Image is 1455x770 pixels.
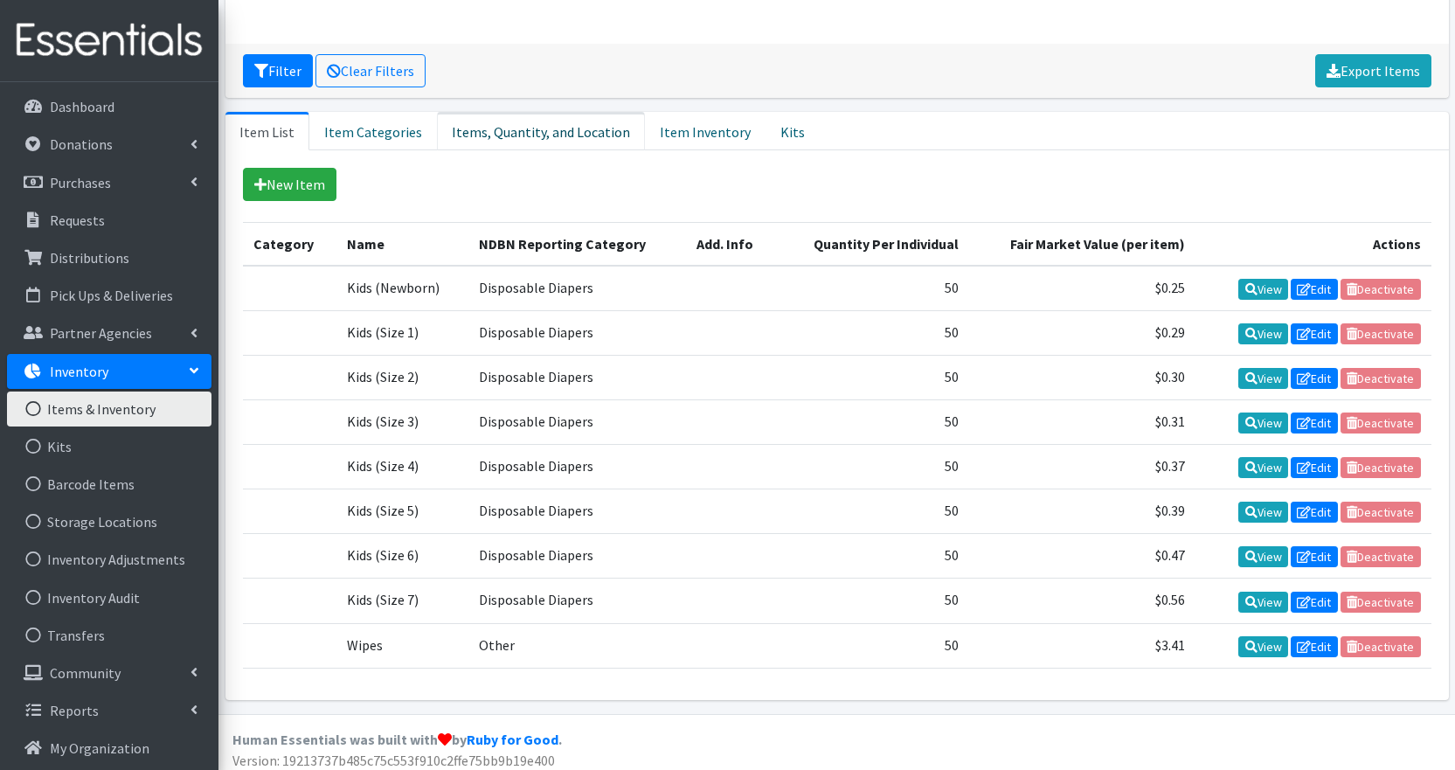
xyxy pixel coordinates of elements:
[1291,502,1338,523] a: Edit
[776,623,968,668] td: 50
[336,399,468,444] td: Kids (Size 3)
[7,656,211,690] a: Community
[336,445,468,489] td: Kids (Size 4)
[309,112,437,150] a: Item Categories
[776,534,968,579] td: 50
[50,324,152,342] p: Partner Agencies
[7,731,211,766] a: My Organization
[1238,413,1288,434] a: View
[7,542,211,577] a: Inventory Adjustments
[468,445,686,489] td: Disposable Diapers
[50,249,129,267] p: Distributions
[7,203,211,238] a: Requests
[7,354,211,389] a: Inventory
[468,355,686,399] td: Disposable Diapers
[776,266,968,311] td: 50
[776,355,968,399] td: 50
[1291,636,1338,657] a: Edit
[468,623,686,668] td: Other
[50,135,113,153] p: Donations
[232,752,555,769] span: Version: 19213737b485c75c553f910c2ffe75bb9b19e400
[1238,279,1288,300] a: View
[766,112,820,150] a: Kits
[776,489,968,534] td: 50
[969,355,1196,399] td: $0.30
[969,623,1196,668] td: $3.41
[468,399,686,444] td: Disposable Diapers
[468,310,686,355] td: Disposable Diapers
[468,534,686,579] td: Disposable Diapers
[336,355,468,399] td: Kids (Size 2)
[776,579,968,623] td: 50
[468,266,686,311] td: Disposable Diapers
[315,54,426,87] a: Clear Filters
[645,112,766,150] a: Item Inventory
[686,222,776,266] th: Add. Info
[50,702,99,719] p: Reports
[468,489,686,534] td: Disposable Diapers
[468,579,686,623] td: Disposable Diapers
[50,664,121,682] p: Community
[7,316,211,350] a: Partner Agencies
[969,489,1196,534] td: $0.39
[1291,413,1338,434] a: Edit
[50,739,149,757] p: My Organization
[776,399,968,444] td: 50
[1291,279,1338,300] a: Edit
[7,89,211,124] a: Dashboard
[336,489,468,534] td: Kids (Size 5)
[336,579,468,623] td: Kids (Size 7)
[7,504,211,539] a: Storage Locations
[1238,457,1288,478] a: View
[50,174,111,191] p: Purchases
[1291,368,1338,389] a: Edit
[969,534,1196,579] td: $0.47
[7,392,211,427] a: Items & Inventory
[1238,368,1288,389] a: View
[50,287,173,304] p: Pick Ups & Deliveries
[437,112,645,150] a: Items, Quantity, and Location
[7,240,211,275] a: Distributions
[7,278,211,313] a: Pick Ups & Deliveries
[7,467,211,502] a: Barcode Items
[336,534,468,579] td: Kids (Size 6)
[969,579,1196,623] td: $0.56
[225,112,309,150] a: Item List
[1238,636,1288,657] a: View
[7,618,211,653] a: Transfers
[467,731,558,748] a: Ruby for Good
[7,165,211,200] a: Purchases
[7,693,211,728] a: Reports
[776,222,968,266] th: Quantity Per Individual
[1238,323,1288,344] a: View
[969,445,1196,489] td: $0.37
[7,580,211,615] a: Inventory Audit
[969,222,1196,266] th: Fair Market Value (per item)
[468,222,686,266] th: NDBN Reporting Category
[969,266,1196,311] td: $0.25
[1291,323,1338,344] a: Edit
[336,310,468,355] td: Kids (Size 1)
[969,399,1196,444] td: $0.31
[776,310,968,355] td: 50
[336,266,468,311] td: Kids (Newborn)
[776,445,968,489] td: 50
[7,127,211,162] a: Donations
[1291,457,1338,478] a: Edit
[1238,502,1288,523] a: View
[336,222,468,266] th: Name
[1238,592,1288,613] a: View
[336,623,468,668] td: Wipes
[232,731,562,748] strong: Human Essentials was built with by .
[50,98,114,115] p: Dashboard
[50,212,105,229] p: Requests
[243,168,336,201] a: New Item
[243,54,313,87] button: Filter
[50,363,108,380] p: Inventory
[1238,546,1288,567] a: View
[1291,546,1338,567] a: Edit
[1315,54,1431,87] a: Export Items
[1195,222,1431,266] th: Actions
[243,222,337,266] th: Category
[1291,592,1338,613] a: Edit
